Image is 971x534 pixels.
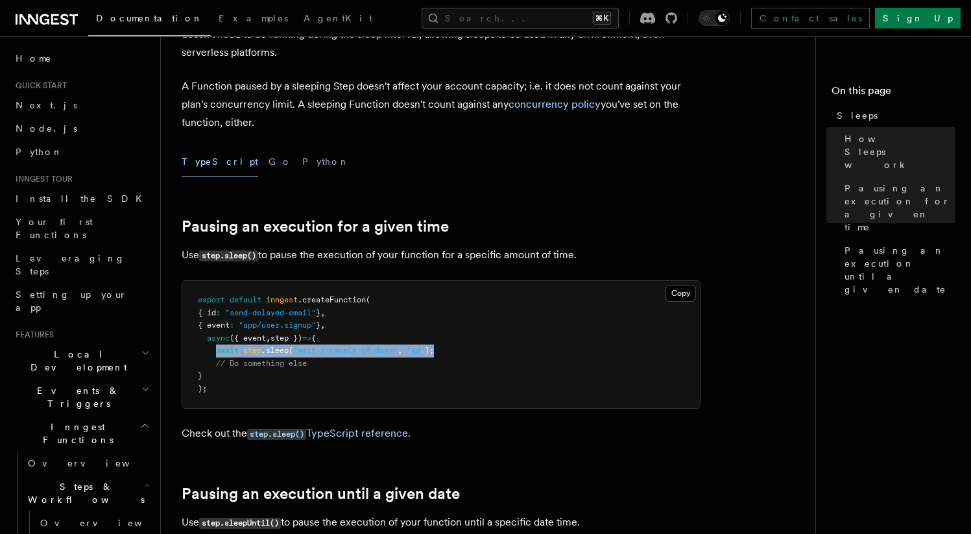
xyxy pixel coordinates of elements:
span: .sleep [261,346,289,355]
button: Search...⌘K [422,8,619,29]
span: ({ event [230,334,266,343]
span: , [398,346,402,355]
a: Node.js [10,117,152,140]
span: , [266,334,270,343]
span: Pausing an execution until a given date [845,244,955,296]
button: Toggle dark mode [699,10,730,26]
span: : [216,308,221,317]
a: Examples [211,4,296,35]
a: Pausing an execution until a given date [839,239,955,301]
span: Steps & Workflows [23,480,145,506]
a: Setting up your app [10,283,152,319]
span: export [198,295,225,304]
a: How Sleeps work [839,127,955,176]
a: Sleeps [832,104,955,127]
span: Local Development [10,348,141,374]
span: , [320,321,325,330]
a: Pausing an execution for a given time [182,217,449,236]
span: ( [289,346,293,355]
span: step [243,346,261,355]
span: Home [16,52,52,65]
a: Home [10,47,152,70]
span: "app/user.signup" [239,321,316,330]
span: Overview [28,458,162,468]
span: } [316,308,320,317]
button: TypeScript [182,147,258,176]
span: Pausing an execution for a given time [845,182,955,234]
span: Your first Functions [16,217,93,240]
code: step.sleep() [199,250,258,261]
span: Sleeps [837,109,878,122]
button: Steps & Workflows [23,475,152,511]
p: Use to pause the execution of your function for a specific amount of time. [182,246,701,265]
span: "send-delayed-email" [225,308,316,317]
a: Documentation [88,4,211,36]
kbd: ⌘K [593,12,611,25]
span: } [198,371,202,380]
span: // Do something else [216,359,307,368]
a: Pausing an execution for a given time [839,176,955,239]
a: Overview [23,452,152,475]
span: Setting up your app [16,289,127,313]
a: Leveraging Steps [10,247,152,283]
span: "2d" [407,346,425,355]
p: A Function paused by a sleeping Step doesn't affect your account capacity; i.e. it does not count... [182,77,701,132]
span: Features [10,330,54,340]
a: Next.js [10,93,152,117]
button: Copy [665,285,696,302]
span: { id [198,308,216,317]
span: Install the SDK [16,193,150,204]
a: Install the SDK [10,187,152,210]
a: Sign Up [875,8,961,29]
button: Python [302,147,350,176]
a: Python [10,140,152,164]
span: { [311,334,316,343]
button: Inngest Functions [10,415,152,452]
span: Inngest Functions [10,420,140,446]
button: Go [269,147,292,176]
span: "wait-a-couple-of-days" [293,346,398,355]
span: ( [366,295,370,304]
span: Leveraging Steps [16,253,125,276]
span: Events & Triggers [10,384,141,410]
code: step.sleep() [247,429,306,440]
a: Pausing an execution until a given date [182,485,460,503]
span: ); [198,384,207,393]
span: Inngest tour [10,174,73,184]
span: await [216,346,239,355]
p: Check out the [182,424,701,443]
span: .createFunction [298,295,366,304]
span: , [320,308,325,317]
span: } [316,321,320,330]
span: Python [16,147,63,157]
h4: On this page [832,83,955,104]
span: step }) [270,334,302,343]
span: async [207,334,230,343]
a: AgentKit [296,4,380,35]
p: Use to pause the execution of your function until a specific date time. [182,513,701,532]
a: Your first Functions [10,210,152,247]
a: concurrency policy [509,98,601,110]
button: Events & Triggers [10,379,152,415]
span: Overview [40,518,174,528]
span: Quick start [10,80,67,91]
span: : [230,321,234,330]
button: Local Development [10,343,152,379]
span: => [302,334,311,343]
span: How Sleeps work [845,132,955,171]
a: step.sleep()TypeScript reference. [247,427,411,439]
span: Documentation [96,13,203,23]
span: ); [425,346,434,355]
span: Examples [219,13,288,23]
span: { event [198,321,230,330]
span: Node.js [16,123,77,134]
a: Contact sales [751,8,870,29]
span: Next.js [16,100,77,110]
code: step.sleepUntil() [199,518,281,529]
span: default [230,295,261,304]
span: AgentKit [304,13,372,23]
span: inngest [266,295,298,304]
